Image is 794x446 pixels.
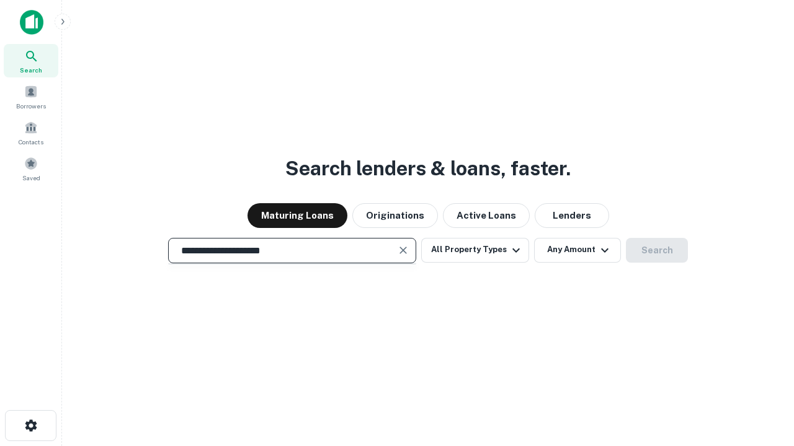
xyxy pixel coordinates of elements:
[16,101,46,111] span: Borrowers
[4,152,58,185] a: Saved
[535,203,609,228] button: Lenders
[22,173,40,183] span: Saved
[395,242,412,259] button: Clear
[534,238,621,263] button: Any Amount
[443,203,530,228] button: Active Loans
[20,10,43,35] img: capitalize-icon.png
[20,65,42,75] span: Search
[19,137,43,147] span: Contacts
[4,44,58,77] a: Search
[352,203,438,228] button: Originations
[248,203,347,228] button: Maturing Loans
[4,116,58,149] a: Contacts
[4,80,58,113] a: Borrowers
[421,238,529,263] button: All Property Types
[285,154,571,183] h3: Search lenders & loans, faster.
[732,347,794,406] iframe: Chat Widget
